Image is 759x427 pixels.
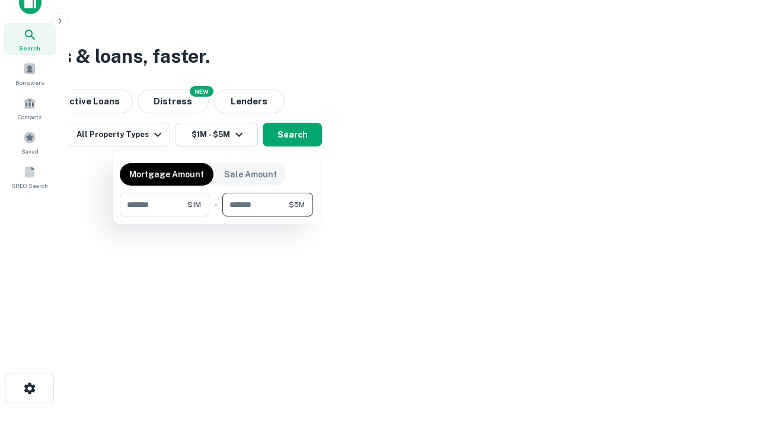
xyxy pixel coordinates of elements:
[700,332,759,389] iframe: Chat Widget
[224,168,277,181] p: Sale Amount
[289,199,305,210] span: $5M
[187,199,201,210] span: $1M
[129,168,204,181] p: Mortgage Amount
[214,193,218,216] div: -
